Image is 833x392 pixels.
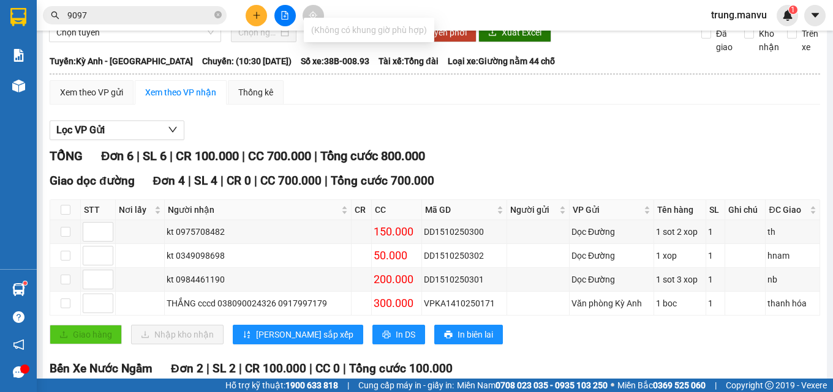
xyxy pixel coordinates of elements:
span: question-circle [13,311,24,323]
span: | [314,149,317,163]
span: CR 100.000 [245,361,306,375]
span: Mã GD [425,203,494,216]
span: Cung cấp máy in - giấy in: [358,379,454,392]
span: Tài xế: Tổng đài [379,54,439,68]
span: Đơn 2 [171,361,203,375]
button: caret-down [804,5,826,26]
span: CC 700.000 [248,149,311,163]
div: 1 sot 3 xop [656,273,704,286]
div: Xem theo VP gửi [60,86,123,99]
span: Kho nhận [754,27,784,54]
span: notification [13,339,24,350]
span: In biên lai [458,328,493,341]
span: CC 700.000 [260,174,322,188]
span: Chuyến: (10:30 [DATE]) [202,54,292,68]
span: VP Gửi [573,203,641,216]
th: SL [706,200,725,220]
span: | [188,174,191,188]
span: close-circle [214,10,222,21]
td: Văn phòng Kỳ Anh [570,292,654,316]
button: Lọc VP Gửi [50,120,184,140]
span: | [221,174,224,188]
span: Miền Nam [457,379,608,392]
th: CC [372,200,422,220]
span: | [325,174,328,188]
span: copyright [765,381,774,390]
span: Người gửi [510,203,557,216]
span: SL 2 [213,361,236,375]
span: Chọn tuyến [56,23,214,42]
button: Chuyển phơi [409,23,477,42]
span: printer [444,330,453,340]
button: downloadXuất Excel [478,23,551,42]
span: ĐC Giao [769,203,807,216]
td: Dọc Đường [570,220,654,244]
span: In DS [396,328,415,341]
div: 1 [708,273,723,286]
td: Dọc Đường [570,244,654,268]
span: Trên xe [797,27,823,54]
span: Lọc VP Gửi [56,122,105,138]
button: printerIn biên lai [434,325,503,344]
button: downloadNhập kho nhận [131,325,224,344]
td: DD1510250302 [422,244,507,268]
th: CR [352,200,372,220]
span: | [206,361,209,375]
div: 50.000 [374,247,420,264]
span: download [488,28,497,38]
div: DD1510250301 [424,273,505,286]
span: Nơi lấy [119,203,152,216]
span: caret-down [810,10,821,21]
td: DD1510250300 [422,220,507,244]
div: 200.000 [374,271,420,288]
div: 1 [708,297,723,310]
span: Tổng cước 100.000 [349,361,453,375]
div: nb [767,273,818,286]
span: | [309,361,312,375]
img: warehouse-icon [12,80,25,92]
span: Đã giao [711,27,737,54]
span: close-circle [214,11,222,18]
b: Tuyến: Kỳ Anh - [GEOGRAPHIC_DATA] [50,56,193,66]
div: Dọc Đường [571,225,652,239]
img: solution-icon [12,49,25,62]
span: Đơn 4 [153,174,186,188]
span: CR 100.000 [176,149,239,163]
span: Loại xe: Giường nằm 44 chỗ [448,54,555,68]
span: [PERSON_NAME] sắp xếp [256,328,353,341]
div: kt 0984461190 [167,273,349,286]
span: message [13,366,24,378]
span: SL 6 [143,149,167,163]
td: VPKA1410250171 [422,292,507,316]
td: DD1510250301 [422,268,507,292]
div: VPKA1410250171 [424,297,505,310]
span: ⚪️ [611,383,614,388]
span: down [168,125,178,135]
div: hnam [767,249,818,262]
span: file-add [281,11,289,20]
span: Tổng cước 800.000 [320,149,425,163]
button: printerIn DS [372,325,425,344]
strong: 0708 023 035 - 0935 103 250 [496,380,608,390]
img: warehouse-icon [12,283,25,296]
div: Dọc Đường [571,273,652,286]
input: Tìm tên, số ĐT hoặc mã đơn [67,9,212,22]
div: kt 0975708482 [167,225,349,239]
span: Xuất Excel [502,26,541,39]
input: Chọn ngày [238,26,279,39]
div: Gửi: Văn phòng Kỳ Anh [9,72,111,97]
strong: 0369 525 060 [653,380,706,390]
span: Bến Xe Nước Ngầm [50,361,153,375]
sup: 1 [789,6,797,14]
div: 1 xop [656,249,704,262]
div: DD1510250300 [424,225,505,239]
button: sort-ascending[PERSON_NAME] sắp xếp [233,325,363,344]
span: | [343,361,346,375]
th: Ghi chú [725,200,766,220]
td: Dọc Đường [570,268,654,292]
span: CC 0 [315,361,340,375]
div: 1 [708,225,723,239]
strong: 1900 633 818 [285,380,338,390]
button: plus [246,5,267,26]
span: 1 [791,6,795,14]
